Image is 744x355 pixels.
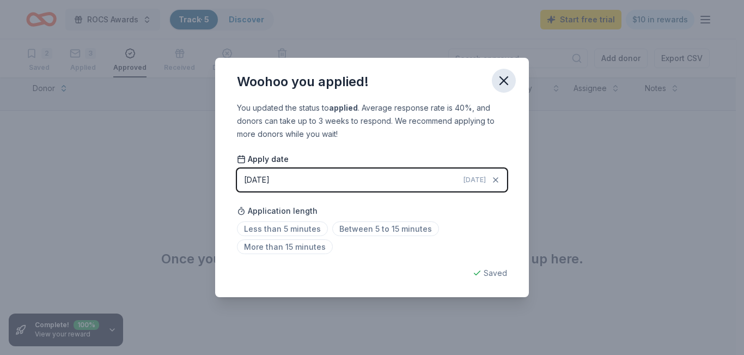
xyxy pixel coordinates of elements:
[237,101,507,141] div: You updated the status to . Average response rate is 40%, and donors can take up to 3 weeks to re...
[237,154,289,165] span: Apply date
[332,221,439,236] span: Between 5 to 15 minutes
[237,204,318,218] span: Application length
[244,173,270,186] div: [DATE]
[237,169,507,191] button: [DATE][DATE]
[464,176,486,184] span: [DATE]
[329,103,358,112] b: applied
[237,73,369,91] div: Woohoo you applied!
[237,239,333,254] span: More than 15 minutes
[237,221,328,236] span: Less than 5 minutes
